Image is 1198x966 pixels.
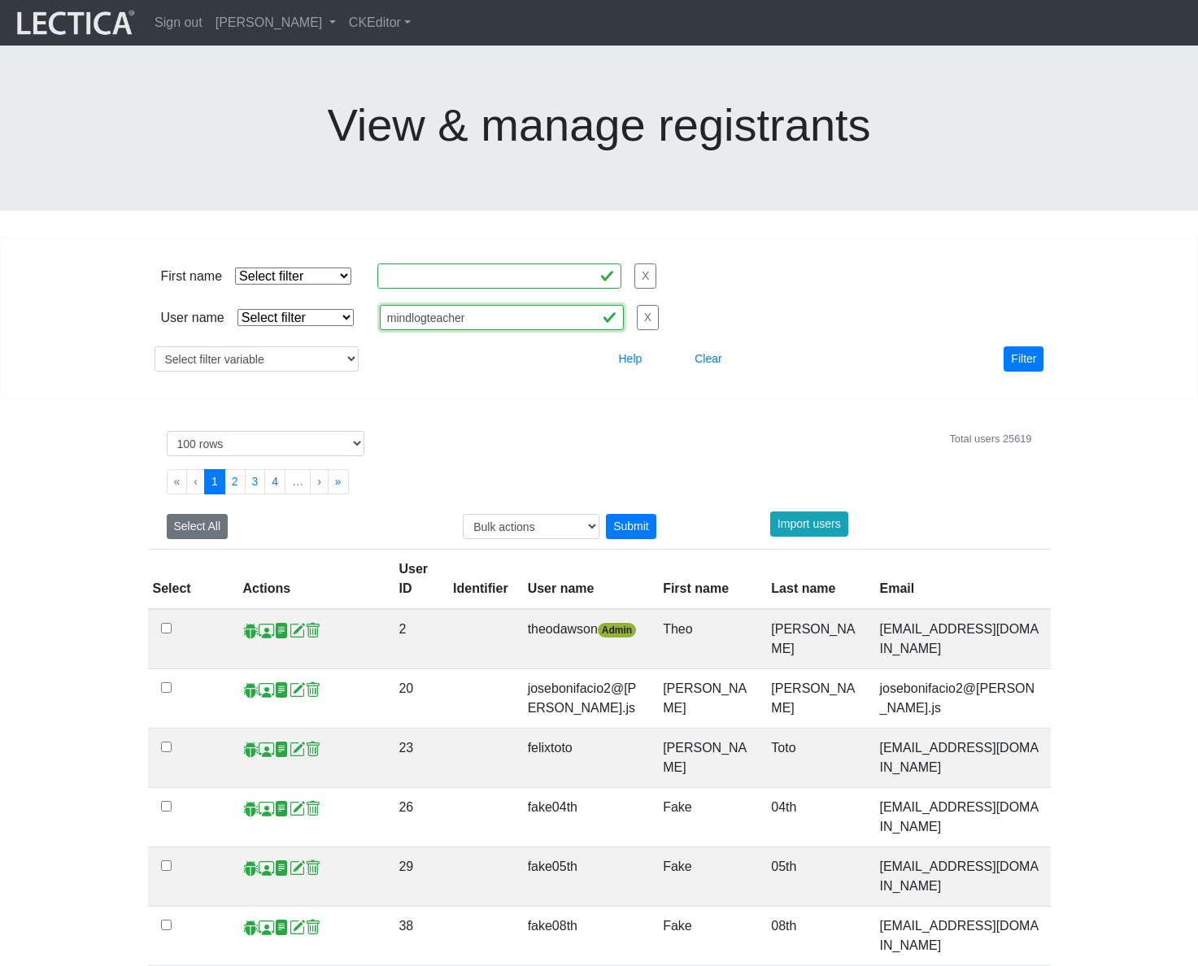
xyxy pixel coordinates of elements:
[653,729,761,788] td: [PERSON_NAME]
[653,669,761,729] td: [PERSON_NAME]
[1004,346,1043,372] button: Filter
[274,919,290,936] span: reports
[870,907,1051,966] td: [EMAIL_ADDRESS][DOMAIN_NAME]
[148,550,233,610] th: Select
[870,550,1051,610] th: Email
[653,907,761,966] td: Fake
[259,919,274,936] span: Staff
[274,681,290,698] span: reports
[653,609,761,669] td: Theo
[870,788,1051,847] td: [EMAIL_ADDRESS][DOMAIN_NAME]
[264,469,285,494] button: Go to page 4
[761,907,869,966] td: 08th
[305,919,320,936] span: delete
[761,609,869,669] td: [PERSON_NAME]
[687,346,729,372] button: Clear
[653,788,761,847] td: Fake
[259,681,274,698] span: Staff
[305,859,320,877] span: delete
[274,622,290,639] span: reports
[606,514,656,539] div: Submit
[290,622,305,639] span: account update
[290,741,305,758] span: account update
[870,729,1051,788] td: [EMAIL_ADDRESS][DOMAIN_NAME]
[305,741,320,758] span: delete
[209,7,342,39] a: [PERSON_NAME]
[598,623,636,637] span: Admin
[305,681,320,698] span: delete
[148,7,209,39] a: Sign out
[518,907,654,966] td: fake08th
[637,305,659,330] button: X
[305,800,320,817] span: delete
[389,847,443,907] td: 29
[870,847,1051,907] td: [EMAIL_ADDRESS][DOMAIN_NAME]
[389,669,443,729] td: 20
[290,681,305,698] span: account update
[761,729,869,788] td: Toto
[870,669,1051,729] td: josebonifacio2@[PERSON_NAME].js
[389,729,443,788] td: 23
[761,847,869,907] td: 05th
[612,346,650,372] button: Help
[518,550,654,610] th: User name
[518,729,654,788] td: felixtoto
[224,469,246,494] button: Go to page 2
[167,514,229,539] button: Select All
[761,669,869,729] td: [PERSON_NAME]
[13,7,135,38] img: lecticalive
[290,919,305,936] span: account update
[518,788,654,847] td: fake04th
[443,550,518,610] th: Identifier
[653,847,761,907] td: Fake
[612,351,650,365] a: Help
[342,7,417,39] a: CKEditor
[233,550,390,610] th: Actions
[161,308,224,328] div: User name
[518,609,654,669] td: theodawson
[518,847,654,907] td: fake05th
[389,907,443,966] td: 38
[274,859,290,877] span: reports
[161,267,223,286] div: First name
[653,550,761,610] th: First name
[328,469,349,494] button: Go to last page
[259,800,274,817] span: Staff
[274,741,290,758] span: reports
[761,788,869,847] td: 04th
[305,622,320,639] span: delete
[770,511,848,537] button: Import users
[290,800,305,817] span: account update
[259,622,274,639] span: Staff
[245,469,266,494] button: Go to page 3
[259,859,274,877] span: Staff
[259,741,274,758] span: Staff
[389,788,443,847] td: 26
[310,469,329,494] button: Go to next page
[290,859,305,877] span: account update
[389,609,443,669] td: 2
[761,550,869,610] th: Last name
[274,800,290,817] span: reports
[518,669,654,729] td: josebonifacio2@[PERSON_NAME].js
[167,469,1032,494] ul: Pagination
[870,609,1051,669] td: [EMAIL_ADDRESS][DOMAIN_NAME]
[204,469,225,494] button: Go to page 1
[949,431,1031,446] div: Total users 25619
[389,550,443,610] th: User ID
[634,263,656,289] button: X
